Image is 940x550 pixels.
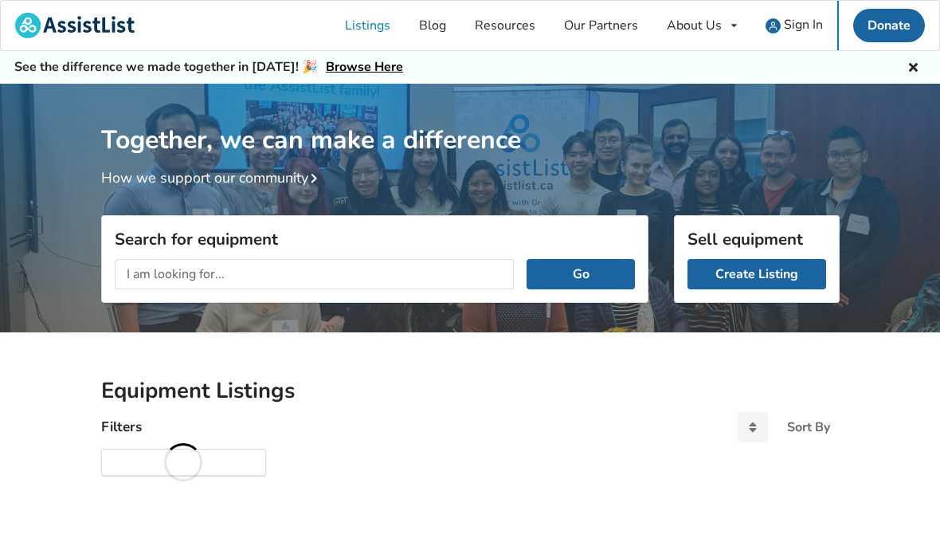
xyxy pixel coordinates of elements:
[115,229,635,249] h3: Search for equipment
[751,1,837,50] a: user icon Sign In
[101,168,324,187] a: How we support our community
[460,1,550,50] a: Resources
[766,18,781,33] img: user icon
[527,259,634,289] button: Go
[784,16,823,33] span: Sign In
[687,259,826,289] a: Create Listing
[115,259,515,289] input: I am looking for...
[331,1,405,50] a: Listings
[101,84,840,156] h1: Together, we can make a difference
[687,229,826,249] h3: Sell equipment
[326,58,403,76] a: Browse Here
[853,9,925,42] a: Donate
[667,19,722,32] div: About Us
[101,418,142,436] h4: Filters
[101,377,840,405] h2: Equipment Listings
[15,13,135,38] img: assistlist-logo
[405,1,460,50] a: Blog
[550,1,652,50] a: Our Partners
[14,59,403,76] h5: See the difference we made together in [DATE]! 🎉
[787,421,830,434] div: Sort By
